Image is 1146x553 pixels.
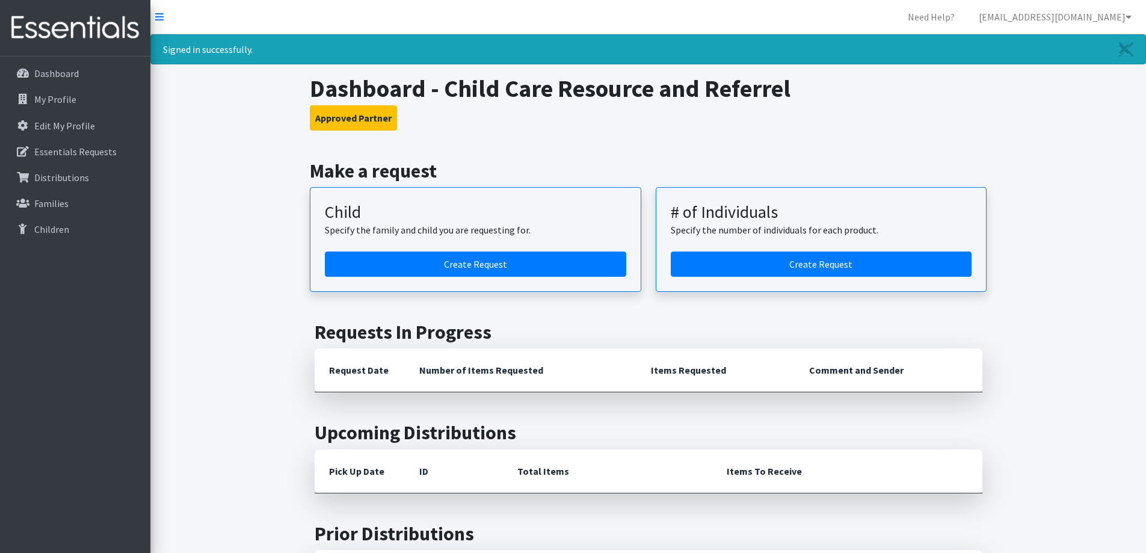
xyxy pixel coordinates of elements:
div: Signed in successfully. [150,34,1146,64]
th: Number of Items Requested [405,348,637,392]
a: Families [5,191,146,215]
a: Create a request for a child or family [325,252,626,277]
th: Comment and Sender [795,348,982,392]
a: Need Help? [898,5,964,29]
a: Create a request by number of individuals [671,252,972,277]
h2: Upcoming Distributions [315,421,982,444]
h2: Prior Distributions [315,522,982,545]
h2: Make a request [310,159,987,182]
a: Distributions [5,165,146,190]
a: Dashboard [5,61,146,85]
h2: Requests In Progress [315,321,982,344]
a: Edit My Profile [5,114,146,138]
p: My Profile [34,93,76,105]
p: Essentials Requests [34,146,117,158]
p: Dashboard [34,67,79,79]
a: Essentials Requests [5,140,146,164]
h3: # of Individuals [671,202,972,223]
th: Items Requested [636,348,795,392]
a: Close [1107,35,1145,64]
th: Pick Up Date [315,450,405,493]
a: Children [5,217,146,241]
img: HumanEssentials [5,8,146,48]
h3: Child [325,202,626,223]
th: Request Date [315,348,405,392]
p: Edit My Profile [34,120,95,132]
p: Distributions [34,171,89,184]
a: My Profile [5,87,146,111]
h1: Dashboard - Child Care Resource and Referrel [310,74,987,103]
th: Total Items [503,450,712,493]
th: ID [405,450,503,493]
th: Items To Receive [712,450,982,493]
p: Families [34,197,69,209]
a: [EMAIL_ADDRESS][DOMAIN_NAME] [969,5,1141,29]
button: Approved Partner [310,105,397,131]
p: Specify the number of individuals for each product. [671,223,972,237]
p: Specify the family and child you are requesting for. [325,223,626,237]
p: Children [34,223,69,235]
